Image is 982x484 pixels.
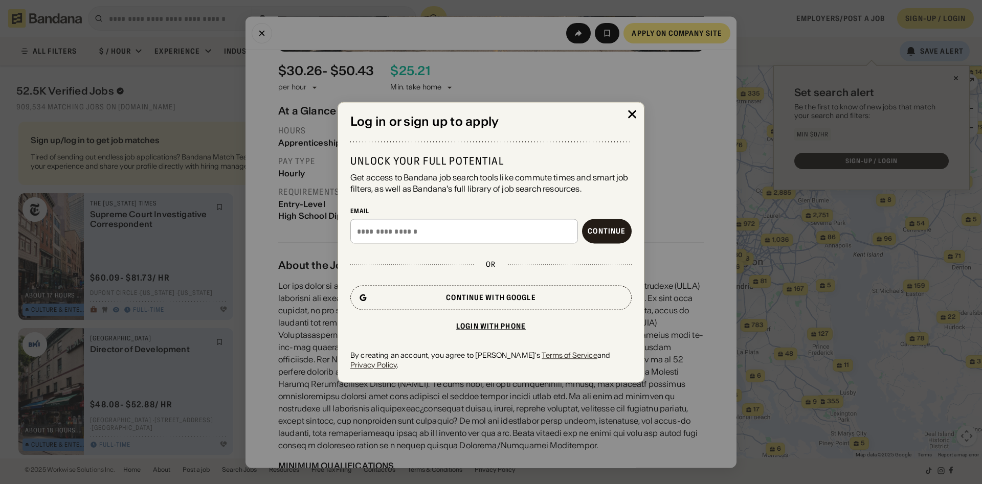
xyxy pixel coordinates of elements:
[486,260,496,269] div: or
[350,172,632,195] div: Get access to Bandana job search tools like commute times and smart job filters, as well as Banda...
[542,351,597,360] a: Terms of Service
[446,294,535,302] div: Continue with Google
[350,207,632,215] div: Email
[350,351,632,370] div: By creating an account, you agree to [PERSON_NAME]'s and .
[350,360,397,370] a: Privacy Policy
[350,114,632,129] div: Log in or sign up to apply
[588,228,626,235] div: Continue
[456,323,526,330] div: Login with phone
[350,154,632,168] div: Unlock your full potential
